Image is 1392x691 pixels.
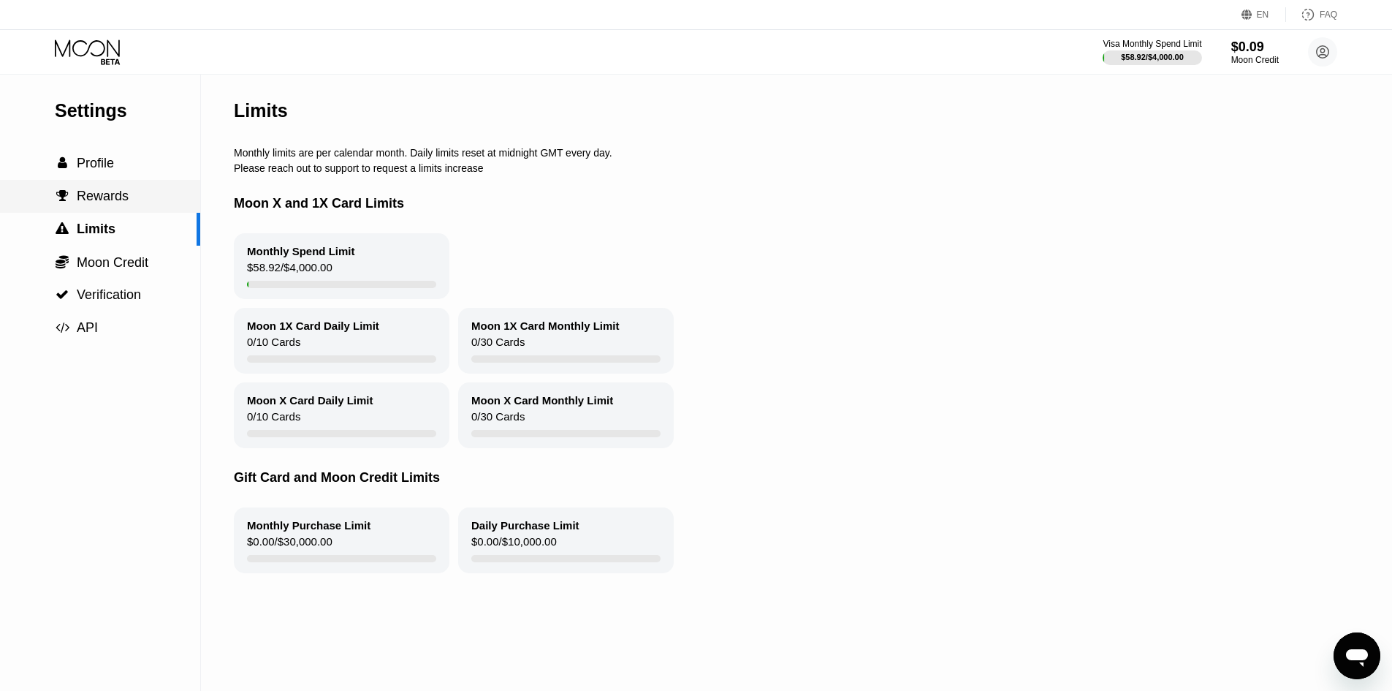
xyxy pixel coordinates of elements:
[1241,7,1286,22] div: EN
[247,336,300,355] div: 0 / 10 Cards
[77,189,129,203] span: Rewards
[234,147,1347,159] div: Monthly limits are per calendar month. Daily limits reset at midnight GMT every day.
[55,288,69,301] div: 
[1320,10,1337,20] div: FAQ
[1257,10,1269,20] div: EN
[247,535,332,555] div: $0.00 / $30,000.00
[55,156,69,170] div: 
[1103,39,1201,65] div: Visa Monthly Spend Limit$58.92/$4,000.00
[77,255,148,270] span: Moon Credit
[56,189,69,203] span: 
[1121,53,1184,61] div: $58.92 / $4,000.00
[55,222,69,235] div: 
[1286,7,1337,22] div: FAQ
[247,245,355,257] div: Monthly Spend Limit
[55,100,200,121] div: Settings
[234,100,288,121] div: Limits
[247,394,373,407] div: Moon X Card Daily Limit
[471,519,579,532] div: Daily Purchase Limit
[247,410,300,430] div: 0 / 10 Cards
[58,156,67,170] span: 
[55,321,69,334] div: 
[56,288,69,301] span: 
[247,261,332,281] div: $58.92 / $4,000.00
[77,320,98,335] span: API
[56,254,69,269] span: 
[56,321,69,334] span: 
[247,320,379,332] div: Moon 1X Card Daily Limit
[1231,39,1279,65] div: $0.09Moon Credit
[247,519,370,532] div: Monthly Purchase Limit
[1334,633,1380,679] iframe: Schaltfläche zum Öffnen des Messaging-Fensters
[55,189,69,203] div: 
[1231,55,1279,65] div: Moon Credit
[77,222,115,236] span: Limits
[77,287,141,302] span: Verification
[77,156,114,170] span: Profile
[234,448,1347,507] div: Gift Card and Moon Credit Limits
[234,174,1347,233] div: Moon X and 1X Card Limits
[471,410,525,430] div: 0 / 30 Cards
[471,394,613,407] div: Moon X Card Monthly Limit
[1231,39,1279,55] div: $0.09
[56,222,69,235] span: 
[234,162,1347,174] div: Please reach out to support to request a limits increase
[55,254,69,269] div: 
[471,336,525,355] div: 0 / 30 Cards
[471,320,620,332] div: Moon 1X Card Monthly Limit
[1103,39,1201,49] div: Visa Monthly Spend Limit
[471,535,557,555] div: $0.00 / $10,000.00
